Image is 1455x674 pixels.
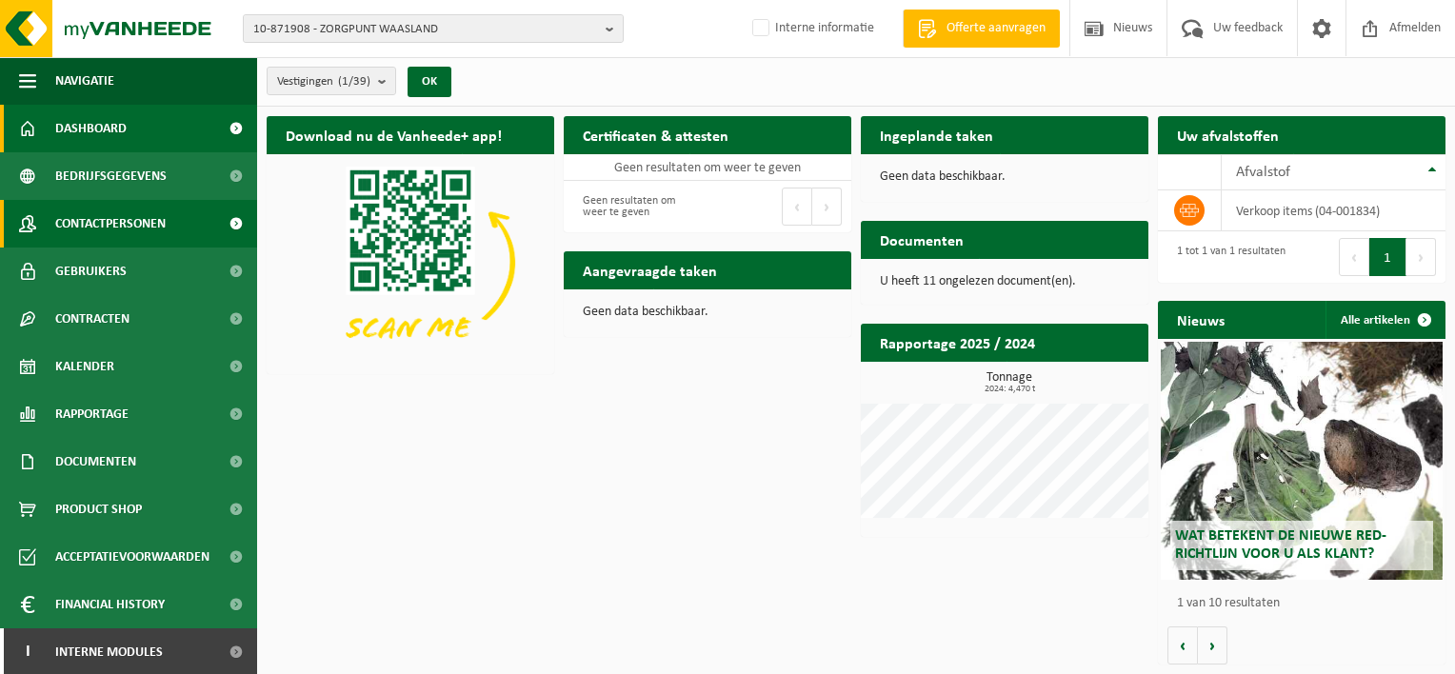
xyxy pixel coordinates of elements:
span: Gebruikers [55,248,127,295]
a: Wat betekent de nieuwe RED-richtlijn voor u als klant? [1161,342,1443,580]
span: 10-871908 - ZORGPUNT WAASLAND [253,15,598,44]
p: Geen data beschikbaar. [583,306,832,319]
count: (1/39) [338,75,370,88]
button: 10-871908 - ZORGPUNT WAASLAND [243,14,624,43]
button: Volgende [1198,626,1227,664]
h2: Aangevraagde taken [564,251,736,288]
span: Dashboard [55,105,127,152]
td: verkoop items (04-001834) [1222,190,1445,231]
span: Acceptatievoorwaarden [55,533,209,581]
button: Next [1406,238,1436,276]
p: Geen data beschikbaar. [880,170,1129,184]
span: Financial History [55,581,165,628]
h2: Certificaten & attesten [564,116,747,153]
span: Afvalstof [1236,165,1290,180]
button: Previous [782,188,812,226]
h2: Uw afvalstoffen [1158,116,1298,153]
a: Bekijk rapportage [1007,361,1146,399]
span: Wat betekent de nieuwe RED-richtlijn voor u als klant? [1175,528,1386,562]
span: Bedrijfsgegevens [55,152,167,200]
a: Offerte aanvragen [903,10,1060,48]
div: 1 tot 1 van 1 resultaten [1167,236,1286,278]
span: Product Shop [55,486,142,533]
span: Rapportage [55,390,129,438]
button: Previous [1339,238,1369,276]
p: U heeft 11 ongelezen document(en). [880,275,1129,288]
p: 1 van 10 resultaten [1177,597,1436,610]
td: Geen resultaten om weer te geven [564,154,851,181]
h2: Download nu de Vanheede+ app! [267,116,521,153]
span: Vestigingen [277,68,370,96]
button: 1 [1369,238,1406,276]
span: Navigatie [55,57,114,105]
button: Vorige [1167,626,1198,664]
h2: Documenten [861,221,983,258]
span: Contactpersonen [55,200,166,248]
label: Interne informatie [748,14,874,43]
a: Alle artikelen [1325,301,1444,339]
div: Geen resultaten om weer te geven [573,186,698,228]
h2: Ingeplande taken [861,116,1012,153]
span: Offerte aanvragen [942,19,1050,38]
h2: Nieuws [1158,301,1244,338]
span: 2024: 4,470 t [870,385,1148,394]
span: Kalender [55,343,114,390]
button: Vestigingen(1/39) [267,67,396,95]
button: Next [812,188,842,226]
h3: Tonnage [870,371,1148,394]
img: Download de VHEPlus App [267,154,554,370]
h2: Rapportage 2025 / 2024 [861,324,1054,361]
span: Contracten [55,295,130,343]
button: OK [408,67,451,97]
span: Documenten [55,438,136,486]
